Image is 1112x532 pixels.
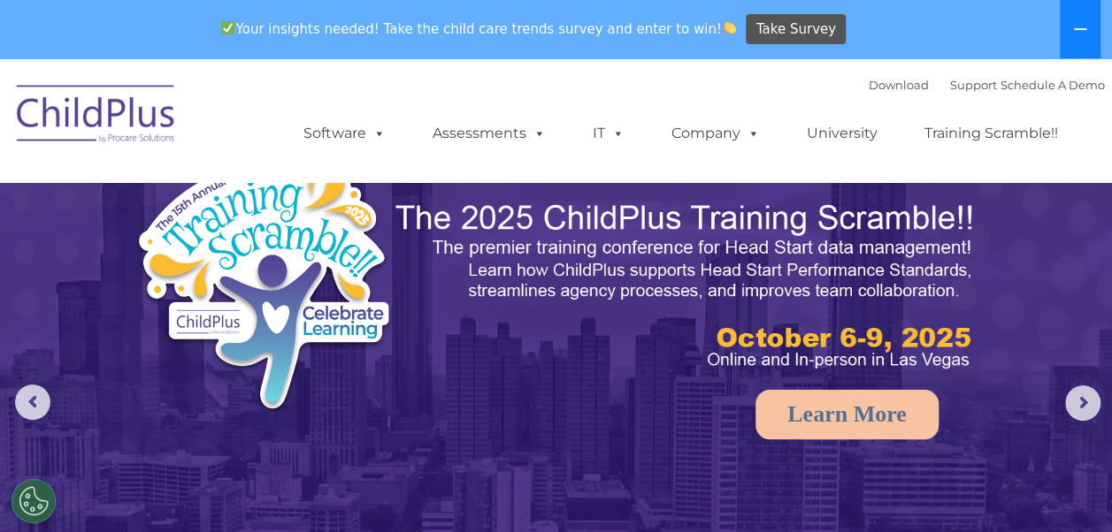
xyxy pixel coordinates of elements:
[723,21,736,34] img: 👏
[286,116,403,151] a: Software
[755,390,939,439] a: Learn More
[654,116,778,151] a: Company
[756,14,836,45] span: Take Survey
[8,72,185,161] img: ChildPlus by Procare Solutions
[869,78,929,92] a: Download
[746,14,846,45] a: Take Survey
[789,116,895,151] a: University
[415,116,564,151] a: Assessments
[214,11,744,46] span: Your insights needed! Take the child care trends survey and enter to win!
[575,116,642,151] a: IT
[12,479,56,523] button: Cookies Settings
[246,189,321,202] span: Phone number
[950,78,997,92] a: Support
[1001,78,1105,92] a: Schedule A Demo
[869,78,1105,92] font: |
[907,116,1076,151] a: Training Scramble!!
[246,117,300,130] span: Last name
[221,21,234,34] img: ✅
